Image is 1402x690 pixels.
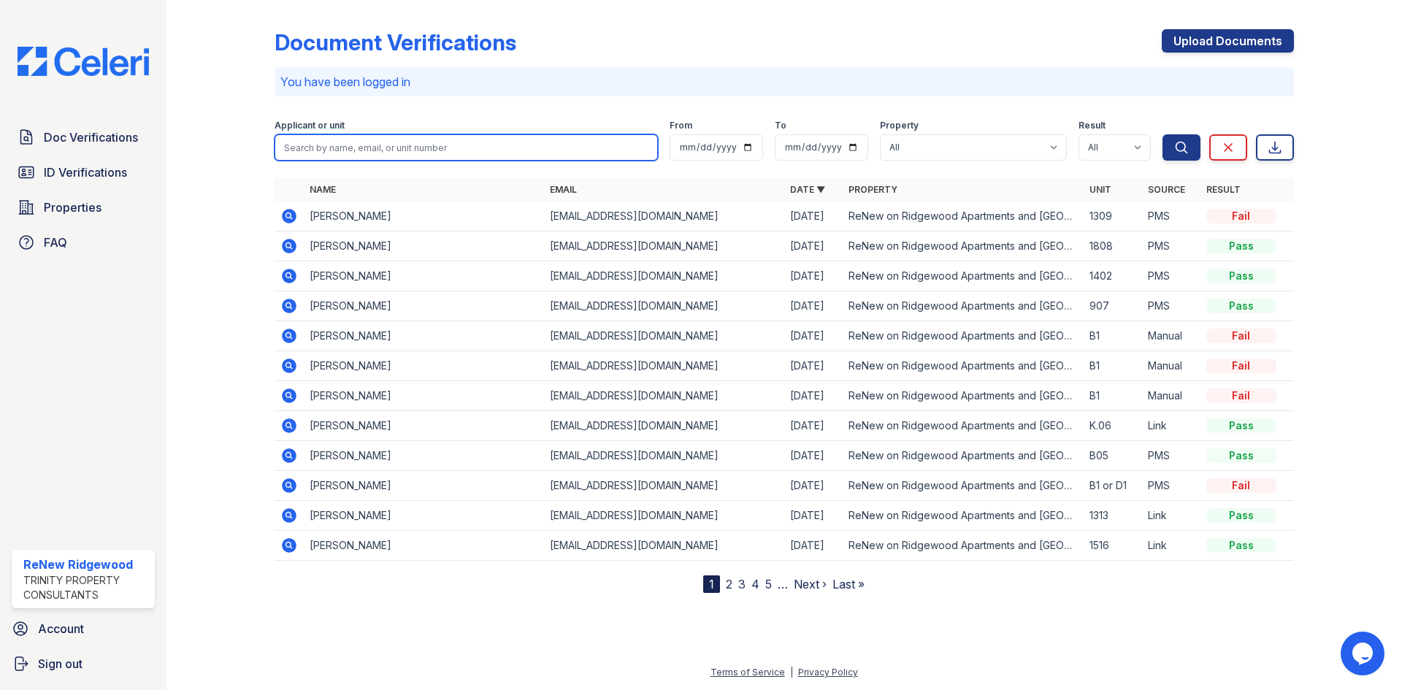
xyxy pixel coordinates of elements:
[1084,411,1142,441] td: K.06
[1206,359,1276,373] div: Fail
[6,47,161,76] img: CE_Logo_Blue-a8612792a0a2168367f1c8372b55b34899dd931a85d93a1a3d3e32e68fde9ad4.png
[1142,501,1200,531] td: Link
[784,321,843,351] td: [DATE]
[1084,321,1142,351] td: B1
[6,649,161,678] button: Sign out
[544,381,784,411] td: [EMAIL_ADDRESS][DOMAIN_NAME]
[1148,184,1185,195] a: Source
[304,471,544,501] td: [PERSON_NAME]
[544,471,784,501] td: [EMAIL_ADDRESS][DOMAIN_NAME]
[6,614,161,643] a: Account
[12,123,155,152] a: Doc Verifications
[843,381,1083,411] td: ReNew on Ridgewood Apartments and [GEOGRAPHIC_DATA]
[784,381,843,411] td: [DATE]
[275,29,516,55] div: Document Verifications
[1206,478,1276,493] div: Fail
[843,501,1083,531] td: ReNew on Ridgewood Apartments and [GEOGRAPHIC_DATA]
[710,667,785,678] a: Terms of Service
[1079,120,1106,131] label: Result
[304,261,544,291] td: [PERSON_NAME]
[544,291,784,321] td: [EMAIL_ADDRESS][DOMAIN_NAME]
[544,411,784,441] td: [EMAIL_ADDRESS][DOMAIN_NAME]
[12,228,155,257] a: FAQ
[544,202,784,231] td: [EMAIL_ADDRESS][DOMAIN_NAME]
[275,120,345,131] label: Applicant or unit
[1206,538,1276,553] div: Pass
[12,158,155,187] a: ID Verifications
[1084,231,1142,261] td: 1808
[304,411,544,441] td: [PERSON_NAME]
[44,234,67,251] span: FAQ
[843,202,1083,231] td: ReNew on Ridgewood Apartments and [GEOGRAPHIC_DATA]
[1084,381,1142,411] td: B1
[1142,261,1200,291] td: PMS
[304,291,544,321] td: [PERSON_NAME]
[12,193,155,222] a: Properties
[843,261,1083,291] td: ReNew on Ridgewood Apartments and [GEOGRAPHIC_DATA]
[794,577,827,591] a: Next ›
[310,184,336,195] a: Name
[843,291,1083,321] td: ReNew on Ridgewood Apartments and [GEOGRAPHIC_DATA]
[1206,508,1276,523] div: Pass
[23,556,149,573] div: ReNew Ridgewood
[544,261,784,291] td: [EMAIL_ADDRESS][DOMAIN_NAME]
[843,441,1083,471] td: ReNew on Ridgewood Apartments and [GEOGRAPHIC_DATA]
[38,620,84,637] span: Account
[784,351,843,381] td: [DATE]
[1206,209,1276,223] div: Fail
[775,120,786,131] label: To
[1089,184,1111,195] a: Unit
[544,441,784,471] td: [EMAIL_ADDRESS][DOMAIN_NAME]
[784,261,843,291] td: [DATE]
[304,381,544,411] td: [PERSON_NAME]
[1206,388,1276,403] div: Fail
[44,199,101,216] span: Properties
[778,575,788,593] span: …
[1162,29,1294,53] a: Upload Documents
[784,231,843,261] td: [DATE]
[304,441,544,471] td: [PERSON_NAME]
[784,202,843,231] td: [DATE]
[304,531,544,561] td: [PERSON_NAME]
[544,501,784,531] td: [EMAIL_ADDRESS][DOMAIN_NAME]
[1206,448,1276,463] div: Pass
[843,321,1083,351] td: ReNew on Ridgewood Apartments and [GEOGRAPHIC_DATA]
[544,321,784,351] td: [EMAIL_ADDRESS][DOMAIN_NAME]
[843,231,1083,261] td: ReNew on Ridgewood Apartments and [GEOGRAPHIC_DATA]
[23,573,149,602] div: Trinity Property Consultants
[1084,261,1142,291] td: 1402
[1142,471,1200,501] td: PMS
[784,471,843,501] td: [DATE]
[1142,202,1200,231] td: PMS
[1206,269,1276,283] div: Pass
[832,577,865,591] a: Last »
[550,184,577,195] a: Email
[1206,299,1276,313] div: Pass
[784,531,843,561] td: [DATE]
[1142,531,1200,561] td: Link
[1084,501,1142,531] td: 1313
[1142,351,1200,381] td: Manual
[1206,329,1276,343] div: Fail
[44,164,127,181] span: ID Verifications
[544,231,784,261] td: [EMAIL_ADDRESS][DOMAIN_NAME]
[304,202,544,231] td: [PERSON_NAME]
[784,501,843,531] td: [DATE]
[790,184,825,195] a: Date ▼
[703,575,720,593] div: 1
[544,351,784,381] td: [EMAIL_ADDRESS][DOMAIN_NAME]
[880,120,919,131] label: Property
[1084,291,1142,321] td: 907
[1084,351,1142,381] td: B1
[1142,441,1200,471] td: PMS
[304,321,544,351] td: [PERSON_NAME]
[849,184,897,195] a: Property
[1142,321,1200,351] td: Manual
[304,501,544,531] td: [PERSON_NAME]
[1142,381,1200,411] td: Manual
[790,667,793,678] div: |
[44,129,138,146] span: Doc Verifications
[544,531,784,561] td: [EMAIL_ADDRESS][DOMAIN_NAME]
[1084,441,1142,471] td: B05
[304,231,544,261] td: [PERSON_NAME]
